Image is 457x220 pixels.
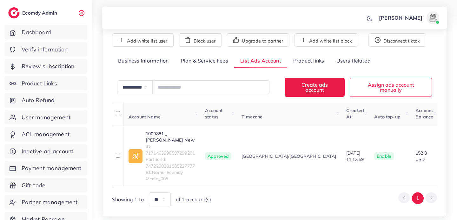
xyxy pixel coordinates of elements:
a: Business Information [112,54,175,68]
span: Gift code [22,181,45,190]
span: enable [377,153,391,159]
a: Payment management [5,161,87,176]
span: Created At [346,108,364,120]
a: Auto Refund [5,93,87,108]
a: Gift code [5,178,87,193]
a: [PERSON_NAME]avatar [375,11,442,24]
a: ACL management [5,127,87,142]
span: Approved [205,152,231,160]
a: Product links [287,54,330,68]
a: Review subscription [5,59,87,74]
span: ACL management [22,130,70,138]
a: logoEcomdy Admin [8,7,59,18]
a: Plan & Service Fees [175,54,234,68]
span: Account Name [129,114,161,120]
a: Inactive ad account [5,144,87,159]
button: Block user [179,33,222,47]
img: logo [8,7,20,18]
span: 152.8 USD [415,150,427,162]
button: Upgrade to partner [227,33,289,47]
span: [GEOGRAPHIC_DATA]/[GEOGRAPHIC_DATA] [242,153,336,159]
span: ID: 7171463096597299201 [146,143,195,157]
span: PartnerId: 7472280381585227777 [146,156,195,169]
span: Showing 1 to [112,196,144,203]
button: Disconnect tiktok [368,33,426,47]
span: Review subscription [22,62,75,70]
img: ic-ad-info.7fc67b75.svg [129,149,142,163]
button: Go to page 1 [412,192,424,204]
span: Account status [205,108,222,120]
p: [PERSON_NAME] [379,14,422,22]
img: avatar [427,11,439,24]
a: Product Links [5,76,87,91]
span: Inactive ad account [22,147,74,156]
button: Add white list user [112,33,174,47]
a: Users Related [330,54,376,68]
a: Verify information [5,42,87,57]
a: 1009881 _ [PERSON_NAME] New [146,130,195,143]
span: Payment management [22,164,82,172]
ul: Pagination [398,192,437,204]
a: List Ads Account [234,54,287,68]
span: [DATE] 11:13:59 [346,150,364,162]
a: Dashboard [5,25,87,40]
span: Account Balance [415,108,433,120]
span: Auto Refund [22,96,55,104]
span: Auto top-up [374,114,401,120]
button: Add white list block [294,33,358,47]
span: Dashboard [22,28,51,37]
span: Timezone [242,114,262,120]
span: of 1 account(s) [176,196,211,203]
a: User management [5,110,87,125]
h2: Ecomdy Admin [22,10,59,16]
span: User management [22,113,70,122]
a: Partner management [5,195,87,210]
span: Product Links [22,79,57,88]
span: Partner management [22,198,78,206]
button: Create ads account [285,78,345,97]
button: Assign ads account manually [350,78,432,97]
span: BCName: Ecomdy Media_005 [146,169,195,182]
span: Verify information [22,45,68,54]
